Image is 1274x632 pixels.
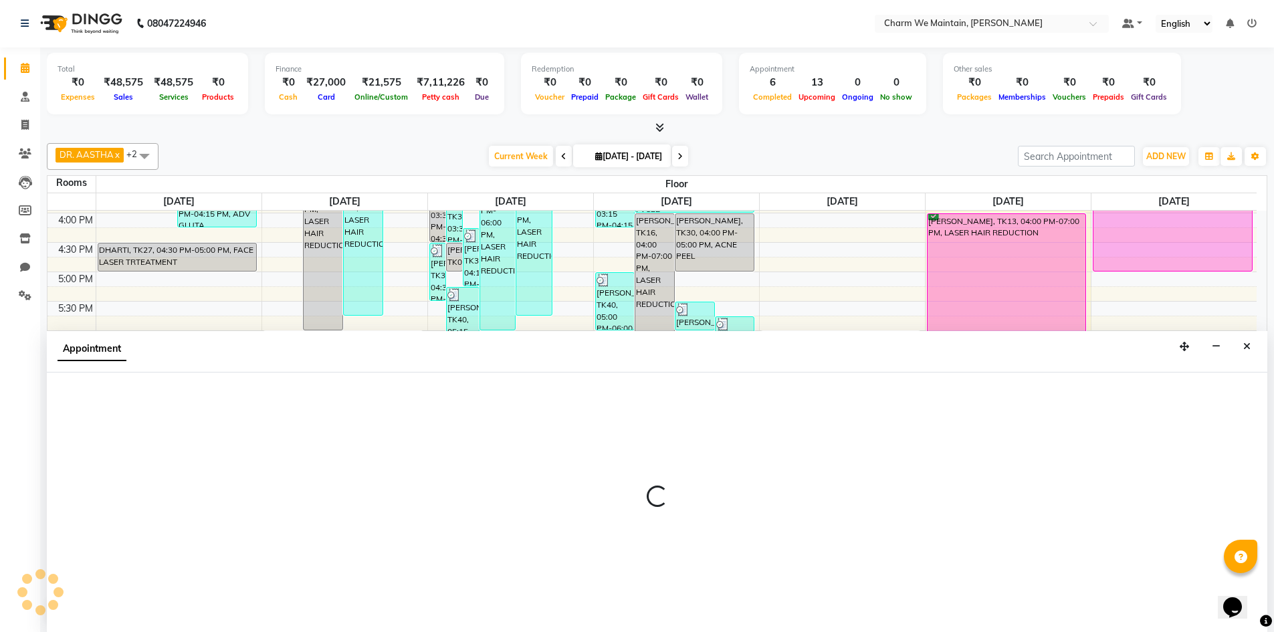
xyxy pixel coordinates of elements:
[954,64,1170,75] div: Other sales
[471,92,492,102] span: Due
[447,288,479,344] div: [PERSON_NAME], TK40, 05:15 PM-06:15 PM, WEIGHT LOSS [MEDICAL_DATA]
[492,193,529,210] a: October 1, 2025
[110,92,136,102] span: Sales
[795,92,839,102] span: Upcoming
[839,92,877,102] span: Ongoing
[98,243,257,271] div: DHARTI, TK27, 04:30 PM-05:00 PM, FACE LASER TRTEATMENT
[602,75,639,90] div: ₹0
[639,75,682,90] div: ₹0
[1049,92,1089,102] span: Vouchers
[954,75,995,90] div: ₹0
[489,146,553,167] span: Current Week
[447,243,462,271] div: [PERSON_NAME], TK01, 04:30 PM-05:00 PM, FACE TREATMENT
[276,92,301,102] span: Cash
[96,176,1257,193] span: Floor
[682,92,712,102] span: Wallet
[148,75,199,90] div: ₹48,575
[301,75,351,90] div: ₹27,000
[1049,75,1089,90] div: ₹0
[199,92,237,102] span: Products
[419,92,463,102] span: Petty cash
[58,337,126,361] span: Appointment
[592,151,665,161] span: [DATE] - [DATE]
[750,75,795,90] div: 6
[98,75,148,90] div: ₹48,575
[990,193,1027,210] a: October 4, 2025
[568,75,602,90] div: ₹0
[56,243,96,257] div: 4:30 PM
[1156,193,1192,210] a: October 5, 2025
[34,5,126,42] img: logo
[1143,147,1189,166] button: ADD NEW
[532,75,568,90] div: ₹0
[47,176,96,190] div: Rooms
[161,193,197,210] a: September 29, 2025
[839,75,877,90] div: 0
[750,92,795,102] span: Completed
[447,185,462,241] div: [PERSON_NAME], TK34, 03:30 PM-04:30 PM, HYDRA +PICO+PEEL
[58,64,237,75] div: Total
[276,64,494,75] div: Finance
[716,317,754,374] div: [PERSON_NAME], TK41, 05:45 PM-06:45 PM, HAIR PRP
[480,155,516,330] div: [PERSON_NAME], TK02, 03:00 PM-06:00 PM, LASER HAIR REDUCTION
[326,193,363,210] a: September 30, 2025
[635,214,674,389] div: [PERSON_NAME], TK16, 04:00 PM-07:00 PM, LASER HAIR REDUCTION
[56,302,96,316] div: 5:30 PM
[750,64,916,75] div: Appointment
[314,92,338,102] span: Card
[954,92,995,102] span: Packages
[351,75,411,90] div: ₹21,575
[658,193,695,210] a: October 2, 2025
[60,149,114,160] span: DR. AASTHA
[430,185,445,241] div: [PERSON_NAME], TK01, 03:30 PM-04:30 PM, GLUTATHIONE IV DRIPS
[1128,92,1170,102] span: Gift Cards
[156,92,192,102] span: Services
[1218,578,1261,619] iframe: chat widget
[304,155,342,330] div: [PERSON_NAME], TK15, 03:00 PM-06:00 PM, LASER HAIR REDUCTION
[532,64,712,75] div: Redemption
[877,92,916,102] span: No show
[824,193,861,210] a: October 3, 2025
[114,149,120,160] a: x
[532,92,568,102] span: Voucher
[411,75,470,90] div: ₹7,11,226
[995,92,1049,102] span: Memberships
[877,75,916,90] div: 0
[995,75,1049,90] div: ₹0
[516,140,552,315] div: [PERSON_NAME], TK32, 02:45 PM-05:45 PM, LASER HAIR REDUCTION
[126,148,147,159] span: +2
[682,75,712,90] div: ₹0
[58,75,98,90] div: ₹0
[675,214,754,271] div: [PERSON_NAME], TK30, 04:00 PM-05:00 PM, ACNE PEEL
[1089,92,1128,102] span: Prepaids
[351,92,411,102] span: Online/Custom
[56,213,96,227] div: 4:00 PM
[58,92,98,102] span: Expenses
[928,214,1086,389] div: [PERSON_NAME], TK13, 04:00 PM-07:00 PM, LASER HAIR REDUCTION
[675,302,714,330] div: [PERSON_NAME], TK42, 05:30 PM-06:00 PM, BASIC HYDRA FACIAL
[147,5,206,42] b: 08047224946
[568,92,602,102] span: Prepaid
[463,229,479,286] div: [PERSON_NAME], TK39, 04:15 PM-05:15 PM, SKIN TAG/MOLE REMOVAL
[1128,75,1170,90] div: ₹0
[602,92,639,102] span: Package
[596,273,635,330] div: [PERSON_NAME], TK40, 05:00 PM-06:00 PM, ADV HYDRA +PEEL TREATMENT
[1146,151,1186,161] span: ADD NEW
[1018,146,1135,167] input: Search Appointment
[1089,75,1128,90] div: ₹0
[56,272,96,286] div: 5:00 PM
[276,75,301,90] div: ₹0
[1237,336,1257,357] button: Close
[344,140,383,315] div: RAKSHA, TK23, 02:45 PM-05:45 PM, LASER HAIR REDUCTION
[795,75,839,90] div: 13
[430,243,445,300] div: [PERSON_NAME], TK30, 04:30 PM-05:30 PM, ADV HYDRA +PEEL TREATMENT
[639,92,682,102] span: Gift Cards
[470,75,494,90] div: ₹0
[199,75,237,90] div: ₹0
